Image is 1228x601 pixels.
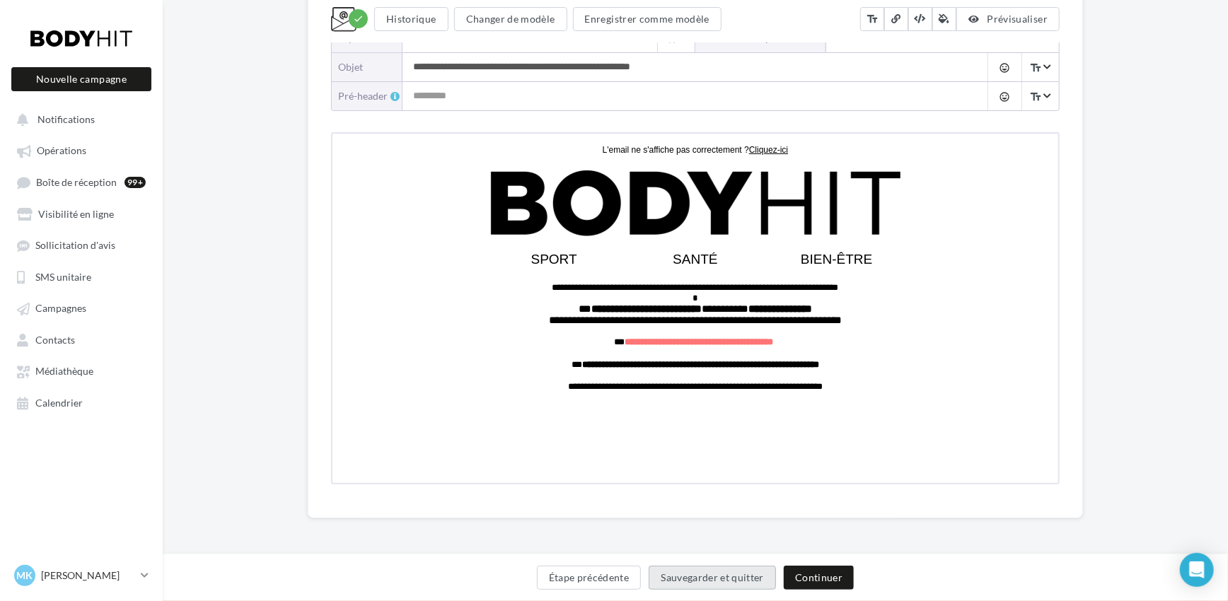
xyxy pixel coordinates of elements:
[35,334,75,346] span: Contacts
[35,303,86,315] span: Campagnes
[353,13,364,24] i: check
[8,390,154,415] a: Calendrier
[8,232,154,257] a: Sollicitation d'avis
[37,145,86,157] span: Opérations
[1029,61,1042,75] i: text_fields
[8,295,154,320] a: Campagnes
[11,67,151,91] button: Nouvelle campagne
[35,397,83,409] span: Calendrier
[35,240,115,252] span: Sollicitation d'avis
[374,7,448,31] button: Historique
[987,53,1021,81] button: tag_faces
[8,358,154,383] a: Médiathèque
[349,9,368,28] div: Modifications enregistrées
[35,366,93,378] span: Médiathèque
[338,89,402,103] div: Pré-header
[649,566,776,590] button: Sauvegarder et quitter
[8,327,154,352] a: Contacts
[8,106,149,132] button: Notifications
[124,177,146,188] div: 99+
[35,271,91,283] span: SMS unitaire
[41,568,135,583] p: [PERSON_NAME]
[999,91,1010,103] i: tag_faces
[1029,90,1042,104] i: text_fields
[573,7,722,31] button: Enregistrer comme modèle
[17,568,33,583] span: MK
[987,82,1021,110] button: tag_faces
[454,7,567,31] button: Changer de modèle
[37,113,95,125] span: Notifications
[11,562,151,589] a: MK [PERSON_NAME]
[999,62,1010,74] i: tag_faces
[38,208,114,220] span: Visibilité en ligne
[866,12,879,26] i: text_fields
[1021,82,1058,110] span: Select box activate
[8,169,154,195] a: Boîte de réception99+
[331,132,1060,484] iframe: Something wrong...
[8,201,154,226] a: Visibilité en ligne
[537,566,642,590] button: Étape précédente
[956,7,1060,31] button: Prévisualiser
[987,13,1048,25] span: Prévisualiser
[36,176,117,188] span: Boîte de réception
[1021,53,1058,81] span: Select box activate
[8,264,154,289] a: SMS unitaire
[8,137,154,163] a: Opérations
[338,60,391,74] div: objet
[860,7,884,31] button: text_fields
[784,566,854,590] button: Continuer
[1180,553,1214,587] div: Open Intercom Messenger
